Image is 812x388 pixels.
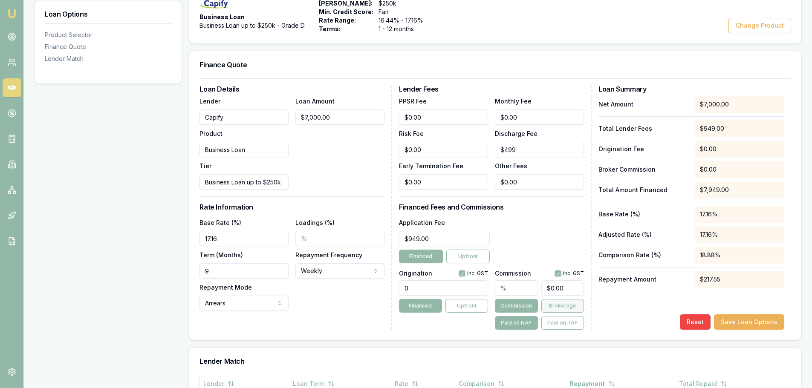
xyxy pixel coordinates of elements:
div: 17.16% [695,206,784,223]
span: Min. Credit Score: [319,8,373,16]
label: Early Termination Fee [399,162,463,170]
label: Risk Fee [399,130,424,137]
input: $ [495,142,584,157]
h3: Rate Information [199,204,384,210]
button: Change Product [728,18,791,33]
input: $ [295,109,384,125]
input: % [199,231,289,246]
p: Adjusted Rate (%) [598,230,688,239]
label: Other Fees [495,162,527,170]
button: Paid on NAF [495,316,537,330]
span: Business Loan [199,13,245,21]
span: Business Loan up to $250k - Grade D [199,21,305,30]
button: Paid on TAF [541,316,584,330]
div: $0.00 [695,161,784,178]
div: $7,949.00 [695,181,784,198]
input: % [495,280,537,296]
span: Terms: [319,25,373,33]
h3: Lender Match [199,358,791,365]
div: Lender Match [45,55,171,63]
p: Net Amount [598,100,688,109]
label: Repayment Mode [199,284,252,291]
div: $217.55 [695,271,784,288]
p: Comparison Rate (%) [598,251,688,259]
label: Product [199,130,223,137]
div: inc. GST [555,270,584,277]
div: Finance Quote [45,43,171,51]
input: $ [399,109,488,125]
h3: Finance Quote [199,61,791,68]
label: Repayment Frequency [295,251,362,259]
button: Save Loan Options [714,314,784,330]
button: Brokerage [541,299,584,313]
p: Origination Fee [598,145,688,153]
label: Discharge Fee [495,130,537,137]
div: Product Selector [45,31,171,39]
div: 17.16% [695,226,784,243]
span: 1 - 12 months [379,25,435,33]
label: Tier [199,162,211,170]
label: Base Rate (%) [199,219,241,226]
h3: Lender Fees [399,86,584,92]
button: Financed [399,250,442,263]
label: Application Fee [399,219,445,226]
button: Upfront [445,299,488,313]
h3: Financed Fees and Commissions [399,204,584,210]
label: Origination [399,270,432,276]
label: Monthly Fee [495,98,532,105]
button: Commission [495,299,537,313]
input: $ [399,231,490,246]
label: Lender [199,98,220,105]
div: inc. GST [459,270,488,277]
p: Total Lender Fees [598,124,688,133]
input: $ [495,109,584,125]
span: Fair [379,8,435,16]
label: PPSR Fee [399,98,427,105]
label: Loadings (%) [295,219,335,226]
input: $ [399,142,488,157]
input: % [295,231,384,246]
label: Loan Amount [295,98,335,105]
input: $ [495,174,584,190]
span: Rate Range: [319,16,373,25]
button: Upfront [446,250,490,263]
button: Reset [680,314,711,330]
div: $7,000.00 [695,96,784,113]
p: Repayment Amount [598,275,688,284]
div: $0.00 [695,141,784,158]
span: 16.44% - 17.16% [379,16,435,25]
button: Financed [399,299,442,313]
div: 18.88% [695,247,784,264]
img: emu-icon-u.png [7,9,17,19]
label: Commission [495,270,531,276]
h3: Loan Summary [598,86,784,92]
input: $ [399,174,488,190]
h3: Loan Options [45,11,171,17]
h3: Loan Details [199,86,384,92]
p: Base Rate (%) [598,210,688,218]
label: Term (Months) [199,251,243,259]
p: Total Amount Financed [598,186,688,194]
div: $949.00 [695,120,784,137]
p: Broker Commission [598,165,688,174]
